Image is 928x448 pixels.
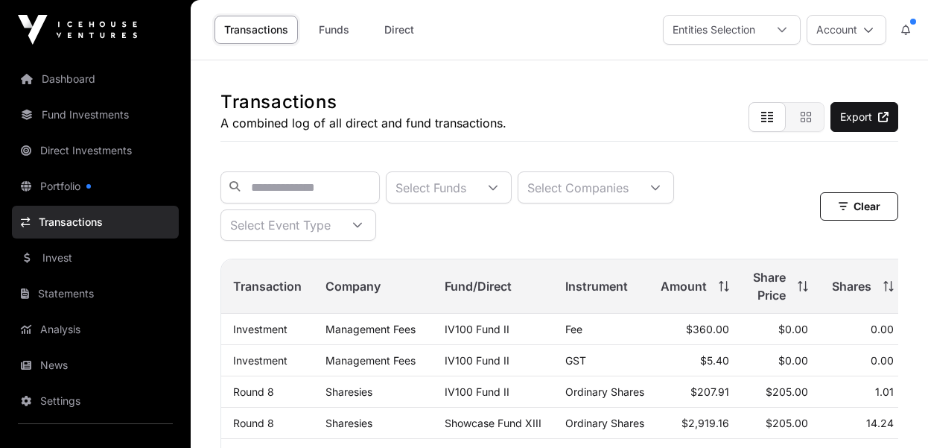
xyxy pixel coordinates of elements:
a: Analysis [12,313,179,346]
a: IV100 Fund II [445,323,509,335]
img: Icehouse Ventures Logo [18,15,137,45]
a: News [12,349,179,382]
a: Export [830,102,898,132]
span: 0.00 [871,354,894,367]
button: Clear [820,192,898,221]
span: 0.00 [871,323,894,335]
span: Fund/Direct [445,277,512,295]
a: Transactions [12,206,179,239]
a: Statements [12,277,179,310]
div: Select Event Type [221,210,340,240]
span: $0.00 [778,354,808,367]
td: $207.91 [649,376,741,408]
a: Investment [233,323,287,335]
p: Management Fees [325,323,421,335]
p: Management Fees [325,354,421,367]
span: Amount [661,277,707,295]
td: $2,919.16 [649,408,741,439]
div: Select Companies [518,172,638,203]
a: Showcase Fund XIII [445,417,541,429]
a: Direct [369,16,429,44]
iframe: Chat Widget [854,376,928,448]
span: Transaction [233,277,302,295]
td: $5.40 [649,345,741,376]
div: Select Funds [387,172,475,203]
a: Dashboard [12,63,179,95]
a: Portfolio [12,170,179,203]
a: Investment [233,354,287,367]
span: $205.00 [766,385,808,398]
a: IV100 Fund II [445,354,509,367]
span: Share Price [753,268,786,304]
a: Settings [12,385,179,417]
a: Funds [304,16,363,44]
a: Direct Investments [12,134,179,167]
td: $360.00 [649,314,741,345]
a: Invest [12,242,179,274]
p: A combined log of all direct and fund transactions. [220,114,506,132]
span: $205.00 [766,417,808,429]
a: Fund Investments [12,98,179,131]
h1: Transactions [220,90,506,114]
span: Ordinary Shares [565,385,644,398]
span: Instrument [565,277,628,295]
span: Fee [565,323,582,335]
span: Ordinary Shares [565,417,644,429]
span: Shares [832,277,871,295]
a: Round 8 [233,385,274,398]
a: Transactions [214,16,298,44]
a: IV100 Fund II [445,385,509,398]
a: Round 8 [233,417,274,429]
a: Sharesies [325,417,372,429]
div: Entities Selection [664,16,764,44]
button: Account [807,15,886,45]
span: Company [325,277,381,295]
span: GST [565,354,586,367]
a: Sharesies [325,385,372,398]
span: $0.00 [778,323,808,335]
